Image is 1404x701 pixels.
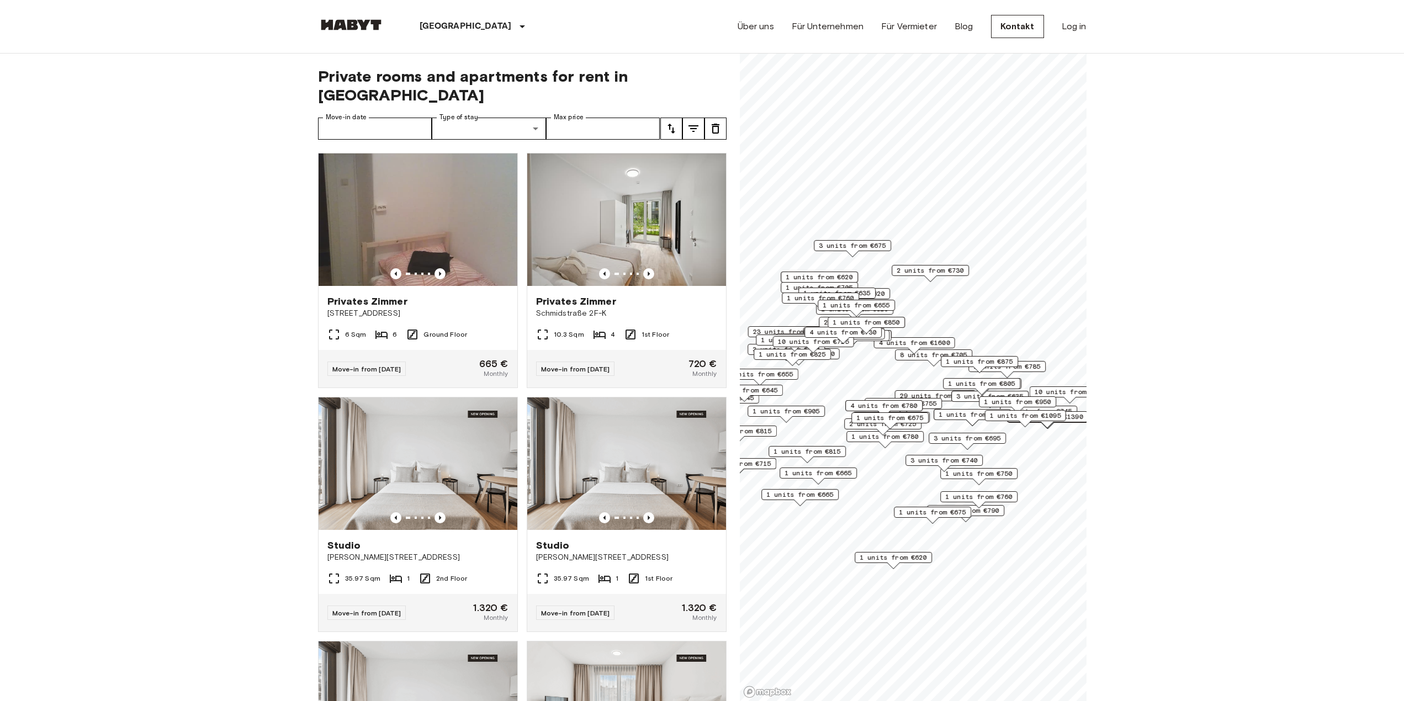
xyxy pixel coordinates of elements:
[616,573,618,583] span: 1
[951,391,1029,408] div: Map marker
[786,283,853,293] span: 1 units from €705
[892,265,969,282] div: Map marker
[828,317,905,334] div: Map marker
[804,327,882,344] div: Map marker
[1034,387,1105,397] span: 10 units from €645
[536,539,570,552] span: Studio
[759,349,826,359] span: 1 units from €825
[753,406,820,416] span: 1 units from €905
[1029,386,1110,403] div: Map marker
[541,365,610,373] span: Move-in from [DATE]
[536,295,616,308] span: Privates Zimmer
[932,506,999,516] span: 1 units from €790
[318,67,727,104] span: Private rooms and apartments for rent in [GEOGRAPHIC_DATA]
[541,609,610,617] span: Move-in from [DATE]
[706,385,783,402] div: Map marker
[844,418,921,436] div: Map marker
[798,288,876,305] div: Map marker
[894,390,976,407] div: Map marker
[1062,20,1087,33] a: Log in
[946,357,1013,367] span: 1 units from €875
[786,272,853,282] span: 1 units from €620
[748,344,825,361] div: Map marker
[824,317,891,327] span: 2 units from €730
[327,539,361,552] span: Studio
[900,350,967,360] span: 8 units from €705
[327,295,407,308] span: Privates Zimmer
[881,20,937,33] a: Für Vermieter
[814,240,891,257] div: Map marker
[984,397,1051,407] span: 1 units from €950
[484,369,508,379] span: Monthly
[439,113,478,122] label: Type of stay
[420,20,512,33] p: [GEOGRAPHIC_DATA]
[642,330,669,339] span: 1st Floor
[435,512,446,523] button: Previous image
[554,573,589,583] span: 35.97 Sqm
[773,447,841,456] span: 1 units from €815
[704,118,727,140] button: tune
[989,411,1061,421] span: 1 units from €1095
[939,410,1006,419] span: 1 units from €685
[812,330,889,347] div: Map marker
[973,362,1041,371] span: 1 units from €785
[704,426,772,436] span: 1 units from €815
[991,15,1044,38] a: Kontakt
[393,330,397,339] span: 6
[878,338,950,348] span: 4 units from €1600
[473,603,508,613] span: 1.320 €
[766,490,834,500] span: 1 units from €665
[318,397,518,632] a: Marketing picture of unit DE-01-490-209-001Previous imagePrevious imageStudio[PERSON_NAME][STREET...
[754,349,831,366] div: Map marker
[326,113,367,122] label: Move-in date
[756,334,833,352] div: Map marker
[894,507,971,524] div: Map marker
[645,573,672,583] span: 1st Floor
[833,317,900,327] span: 1 units from €850
[479,359,508,369] span: 665 €
[332,609,401,617] span: Move-in from [DATE]
[948,379,1015,389] span: 1 units from €805
[895,349,972,367] div: Map marker
[865,398,942,415] div: Map marker
[782,293,859,310] div: Map marker
[777,337,849,347] span: 10 units from €725
[845,400,923,417] div: Map marker
[345,330,367,339] span: 6 Sqm
[753,327,824,337] span: 23 units from €655
[849,419,916,429] span: 2 units from €725
[748,326,829,343] div: Map marker
[819,317,896,334] div: Map marker
[390,512,401,523] button: Previous image
[910,455,978,465] span: 3 units from €740
[688,359,717,369] span: 720 €
[726,369,793,379] span: 2 units from €655
[660,118,682,140] button: tune
[803,327,884,344] div: Map marker
[945,469,1013,479] span: 1 units from €750
[692,369,717,379] span: Monthly
[927,505,1004,522] div: Map marker
[554,330,584,339] span: 10.3 Sqm
[527,153,726,286] img: Marketing picture of unit DE-01-260-004-01
[855,552,932,569] div: Map marker
[870,399,937,408] span: 3 units from €755
[813,288,890,305] div: Map marker
[748,406,825,423] div: Map marker
[319,397,517,530] img: Marketing picture of unit DE-01-490-209-001
[781,272,858,289] div: Map marker
[700,426,777,443] div: Map marker
[761,335,828,345] span: 1 units from €895
[823,300,890,310] span: 1 units from €655
[711,385,778,395] span: 1 units from €645
[818,289,885,299] span: 1 units from €620
[599,512,610,523] button: Previous image
[941,356,1018,373] div: Map marker
[803,288,871,298] span: 1 units from €635
[984,410,1066,427] div: Map marker
[929,433,1006,450] div: Map marker
[527,397,726,530] img: Marketing picture of unit DE-01-490-109-001
[704,459,771,469] span: 1 units from €715
[781,334,848,344] span: 7 units from €665
[899,507,966,517] span: 1 units from €675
